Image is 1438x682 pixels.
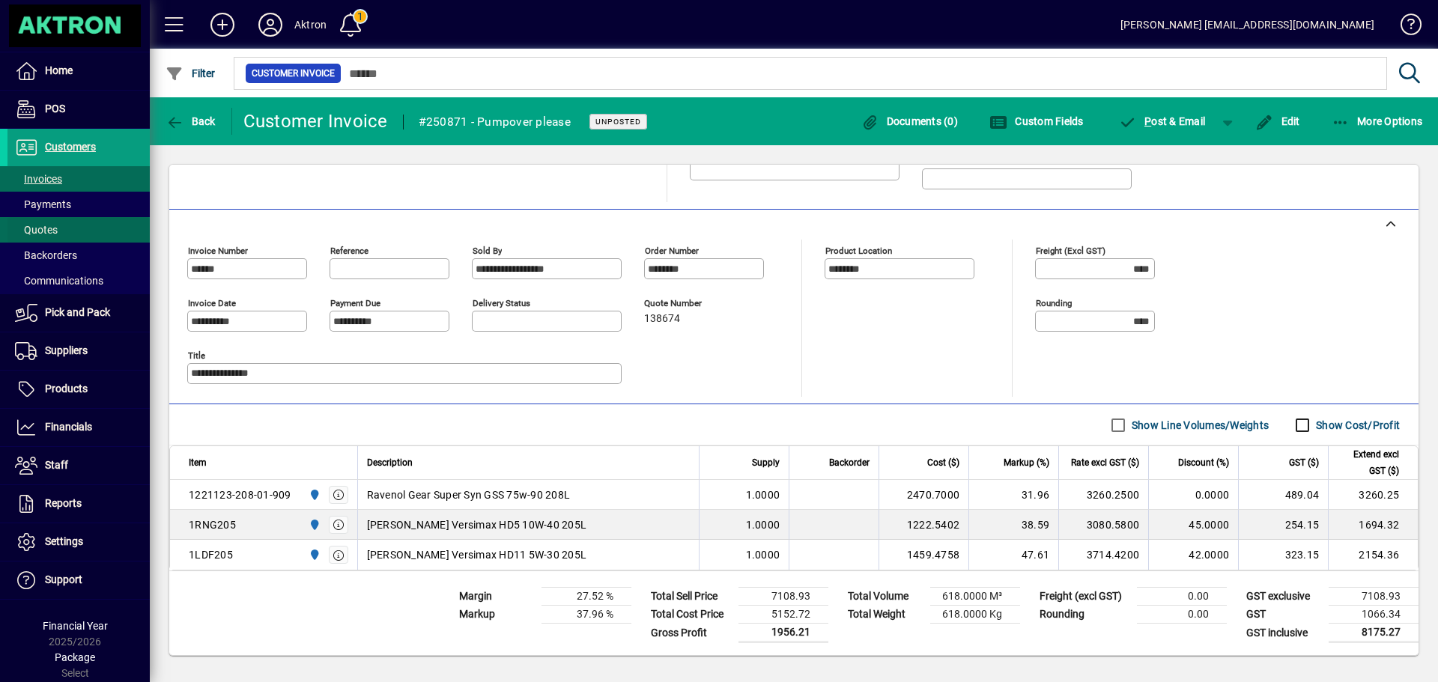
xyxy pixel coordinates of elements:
button: Edit [1252,108,1304,135]
td: Total Cost Price [643,606,738,624]
a: Quotes [7,217,150,243]
span: Description [367,454,413,471]
td: 0.0000 [1148,480,1238,510]
mat-label: Invoice number [188,246,248,256]
mat-label: Title [188,350,205,361]
mat-label: Sold by [473,246,502,256]
button: Custom Fields [986,108,1087,135]
div: Aktron [294,13,327,37]
span: Backorder [829,454,870,471]
td: 1694.32 [1328,510,1418,540]
a: Support [7,561,150,599]
div: 3714.4200 [1068,547,1139,562]
mat-label: Rounding [1036,298,1072,308]
a: POS [7,91,150,128]
div: 3260.2500 [1068,487,1139,502]
span: 138674 [644,313,680,325]
span: Home [45,64,73,76]
span: Edit [1255,115,1300,127]
label: Show Cost/Profit [1313,418,1400,433]
div: 1221123-208-01-909 [189,487,291,502]
td: 8175.27 [1329,624,1419,642]
td: 323.15 [1238,540,1328,570]
div: #250871 - Pumpover please [419,110,571,134]
span: 1.0000 [746,547,780,562]
span: Custom Fields [989,115,1084,127]
a: Communications [7,268,150,293]
div: 3080.5800 [1068,517,1139,532]
button: Add [198,11,246,38]
span: Documents (0) [861,115,958,127]
td: 7108.93 [738,588,828,606]
a: Staff [7,447,150,484]
span: Support [45,573,82,585]
span: Rate excl GST ($) [1071,454,1139,471]
mat-label: Delivery status [473,298,530,308]
span: 1.0000 [746,487,780,502]
span: POS [45,103,65,115]
button: Back [162,108,219,135]
span: Quotes [15,224,58,236]
mat-label: Reference [330,246,368,256]
div: 1RNG205 [189,517,236,532]
span: More Options [1332,115,1423,127]
button: More Options [1328,108,1427,135]
a: Financials [7,409,150,446]
td: 489.04 [1238,480,1328,510]
td: 1459.4758 [879,540,968,570]
span: Customer Invoice [252,66,335,81]
span: Quote number [644,299,734,308]
span: Invoices [15,173,62,185]
span: Payments [15,198,71,210]
td: 0.00 [1137,606,1227,624]
span: Backorders [15,249,77,261]
span: ost & Email [1119,115,1206,127]
td: 254.15 [1238,510,1328,540]
span: Filter [166,67,216,79]
td: 1222.5402 [879,510,968,540]
td: GST inclusive [1239,624,1329,642]
label: Show Line Volumes/Weights [1129,418,1269,433]
td: Total Weight [840,606,930,624]
span: HAMILTON [305,487,322,503]
td: Margin [452,588,541,606]
span: Extend excl GST ($) [1338,446,1399,479]
td: 5152.72 [738,606,828,624]
td: 0.00 [1137,588,1227,606]
a: Invoices [7,166,150,192]
div: Customer Invoice [243,109,388,133]
span: Supply [752,454,780,471]
button: Profile [246,11,294,38]
mat-label: Product location [825,246,892,256]
a: Payments [7,192,150,217]
td: 37.96 % [541,606,631,624]
td: 2154.36 [1328,540,1418,570]
td: 3260.25 [1328,480,1418,510]
span: Staff [45,459,68,471]
td: Rounding [1032,606,1137,624]
span: Communications [15,275,103,287]
td: Total Sell Price [643,588,738,606]
span: Pick and Pack [45,306,110,318]
td: 27.52 % [541,588,631,606]
span: Customers [45,141,96,153]
td: 47.61 [968,540,1058,570]
span: [PERSON_NAME] Versimax HD11 5W-30 205L [367,547,587,562]
span: HAMILTON [305,546,322,563]
td: Gross Profit [643,624,738,642]
span: Package [55,651,95,663]
span: Unposted [595,117,641,127]
td: 618.0000 M³ [930,588,1020,606]
span: Ravenol Gear Super Syn GSS 75w-90 208L [367,487,571,502]
mat-label: Payment due [330,298,380,308]
app-page-header-button: Back [150,108,232,135]
button: Documents (0) [857,108,962,135]
mat-label: Order number [645,246,699,256]
td: 618.0000 Kg [930,606,1020,624]
span: 1.0000 [746,517,780,532]
span: Suppliers [45,344,88,356]
td: GST [1239,606,1329,624]
td: 7108.93 [1329,588,1419,606]
span: Products [45,383,88,395]
span: Item [189,454,207,471]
